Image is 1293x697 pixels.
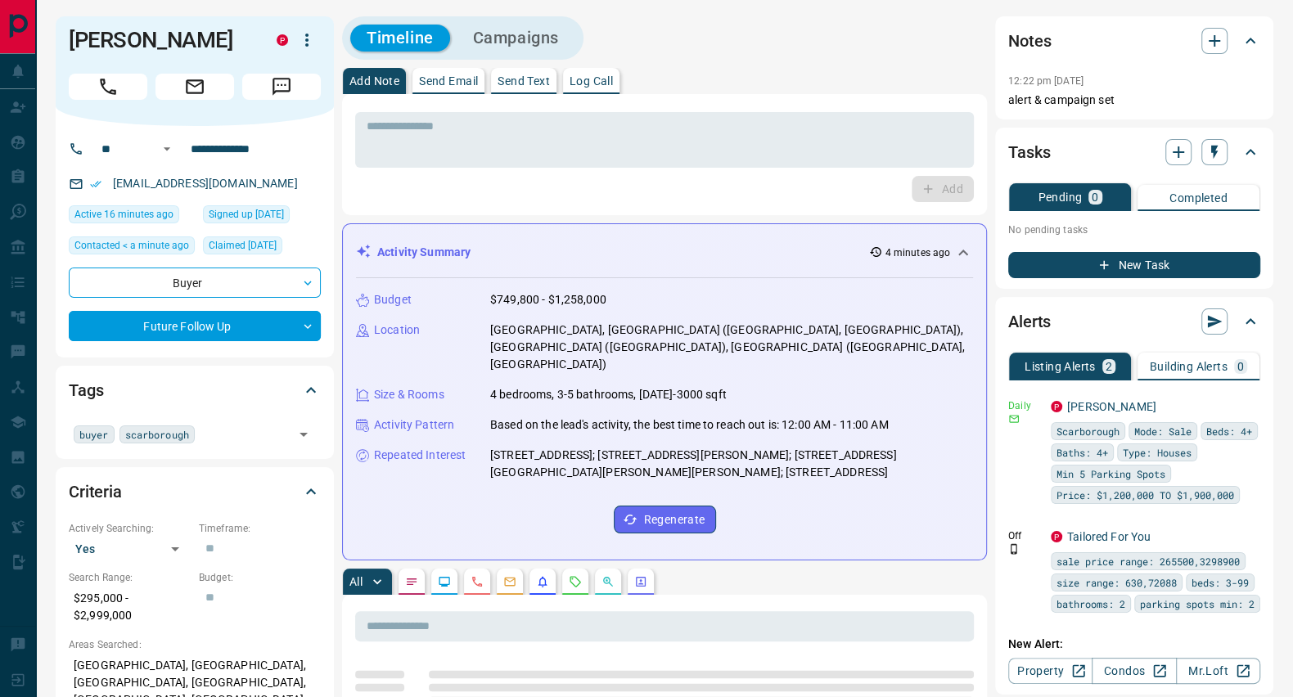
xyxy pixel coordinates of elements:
span: Contacted < a minute ago [74,237,189,254]
h2: Alerts [1008,308,1051,335]
svg: Email [1008,413,1020,425]
p: Off [1008,528,1041,543]
span: Mode: Sale [1134,423,1192,439]
p: Budget [374,291,412,308]
p: $749,800 - $1,258,000 [490,291,606,308]
p: 12:22 pm [DATE] [1008,75,1084,87]
span: bathrooms: 2 [1056,596,1125,612]
span: Price: $1,200,000 TO $1,900,000 [1056,487,1234,503]
div: Activity Summary4 minutes ago [356,237,973,268]
div: Tags [69,371,321,410]
p: Completed [1169,192,1228,204]
div: property.ca [277,34,288,46]
div: Yes [69,536,191,562]
div: Criteria [69,472,321,511]
div: Sun Jul 27 2025 [203,236,321,259]
span: parking spots min: 2 [1140,596,1255,612]
svg: Push Notification Only [1008,543,1020,555]
div: Mon Aug 18 2025 [69,205,195,228]
div: Mon Aug 18 2025 [69,236,195,259]
span: Active 16 minutes ago [74,206,173,223]
a: [PERSON_NAME] [1067,400,1156,413]
p: Repeated Interest [374,447,466,464]
h2: Tags [69,377,103,403]
p: 4 bedrooms, 3-5 bathrooms, [DATE]-3000 sqft [490,386,727,403]
span: Email [155,74,234,100]
div: property.ca [1051,531,1062,542]
p: Actively Searching: [69,521,191,536]
p: Activity Summary [377,244,471,261]
a: Tailored For You [1067,530,1151,543]
p: Based on the lead's activity, the best time to reach out is: 12:00 AM - 11:00 AM [490,416,889,434]
p: 0 [1092,191,1098,203]
span: beds: 3-99 [1192,574,1249,591]
a: Property [1008,658,1093,684]
p: Location [374,322,420,339]
p: Log Call [570,75,613,87]
button: Open [157,139,177,159]
svg: Agent Actions [634,575,647,588]
p: [GEOGRAPHIC_DATA], [GEOGRAPHIC_DATA] ([GEOGRAPHIC_DATA], [GEOGRAPHIC_DATA]), [GEOGRAPHIC_DATA] ([... [490,322,973,373]
a: [EMAIL_ADDRESS][DOMAIN_NAME] [113,177,298,190]
span: Scarborough [1056,423,1120,439]
button: Campaigns [457,25,575,52]
p: alert & campaign set [1008,92,1260,109]
p: Building Alerts [1150,361,1228,372]
p: New Alert: [1008,636,1260,653]
p: Search Range: [69,570,191,585]
span: sale price range: 265500,3298900 [1056,553,1240,569]
h2: Notes [1008,28,1051,54]
a: Condos [1092,658,1176,684]
button: Regenerate [614,506,716,533]
span: Type: Houses [1123,444,1192,461]
span: Call [69,74,147,100]
p: Areas Searched: [69,637,321,652]
div: Alerts [1008,302,1260,341]
p: 2 [1106,361,1112,372]
p: Size & Rooms [374,386,444,403]
h2: Criteria [69,479,122,505]
div: Buyer [69,268,321,298]
span: scarborough [125,426,189,443]
p: Add Note [349,75,399,87]
p: 0 [1237,361,1244,372]
p: Listing Alerts [1025,361,1096,372]
button: Timeline [350,25,450,52]
span: Claimed [DATE] [209,237,277,254]
p: Daily [1008,398,1041,413]
p: Pending [1038,191,1082,203]
span: Signed up [DATE] [209,206,284,223]
div: Notes [1008,21,1260,61]
p: [STREET_ADDRESS]; [STREET_ADDRESS][PERSON_NAME]; [STREET_ADDRESS][GEOGRAPHIC_DATA][PERSON_NAME][P... [490,447,973,481]
a: Mr.Loft [1176,658,1260,684]
svg: Lead Browsing Activity [438,575,451,588]
svg: Listing Alerts [536,575,549,588]
span: buyer [79,426,109,443]
h2: Tasks [1008,139,1050,165]
p: 4 minutes ago [885,245,950,260]
div: Sat Jul 26 2025 [203,205,321,228]
p: Activity Pattern [374,416,454,434]
svg: Opportunities [601,575,615,588]
span: Min 5 Parking Spots [1056,465,1165,482]
div: Tasks [1008,133,1260,172]
svg: Emails [503,575,516,588]
button: New Task [1008,252,1260,278]
span: Baths: 4+ [1056,444,1108,461]
p: Send Text [498,75,550,87]
button: Open [292,423,315,446]
svg: Requests [569,575,582,588]
span: Beds: 4+ [1206,423,1252,439]
p: $295,000 - $2,999,000 [69,585,191,629]
p: Timeframe: [199,521,321,536]
p: Budget: [199,570,321,585]
p: Send Email [419,75,478,87]
span: Message [242,74,321,100]
div: property.ca [1051,401,1062,412]
p: No pending tasks [1008,218,1260,242]
p: All [349,576,363,587]
span: size range: 630,72088 [1056,574,1177,591]
svg: Notes [405,575,418,588]
h1: [PERSON_NAME] [69,27,252,53]
svg: Email Verified [90,178,101,190]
